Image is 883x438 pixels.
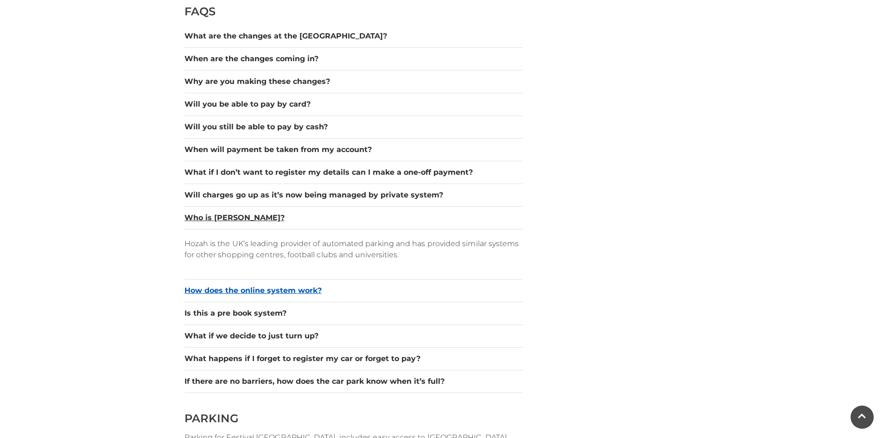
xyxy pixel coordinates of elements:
[184,308,523,319] button: Is this a pre book system?
[184,238,523,260] p: Hozah is the UK’s leading provider of automated parking and has provided similar systems for othe...
[184,212,523,223] button: Who is [PERSON_NAME]?
[184,144,523,155] button: When will payment be taken from my account?
[184,167,523,178] button: What if I don’t want to register my details can I make a one-off payment?
[184,285,523,296] button: How does the online system work?
[184,353,523,364] button: What happens if I forget to register my car or forget to pay?
[184,5,216,18] span: FAQS
[184,376,523,387] button: If there are no barriers, how does the car park know when it’s full?
[184,412,239,425] span: PARKING
[184,31,523,42] button: What are the changes at the [GEOGRAPHIC_DATA]?
[184,190,523,201] button: Will charges go up as it’s now being managed by private system?
[184,99,523,110] button: Will you be able to pay by card?
[184,121,523,133] button: Will you still be able to pay by cash?
[184,76,523,87] button: Why are you making these changes?
[184,53,523,64] button: When are the changes coming in?
[184,330,523,342] button: What if we decide to just turn up?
